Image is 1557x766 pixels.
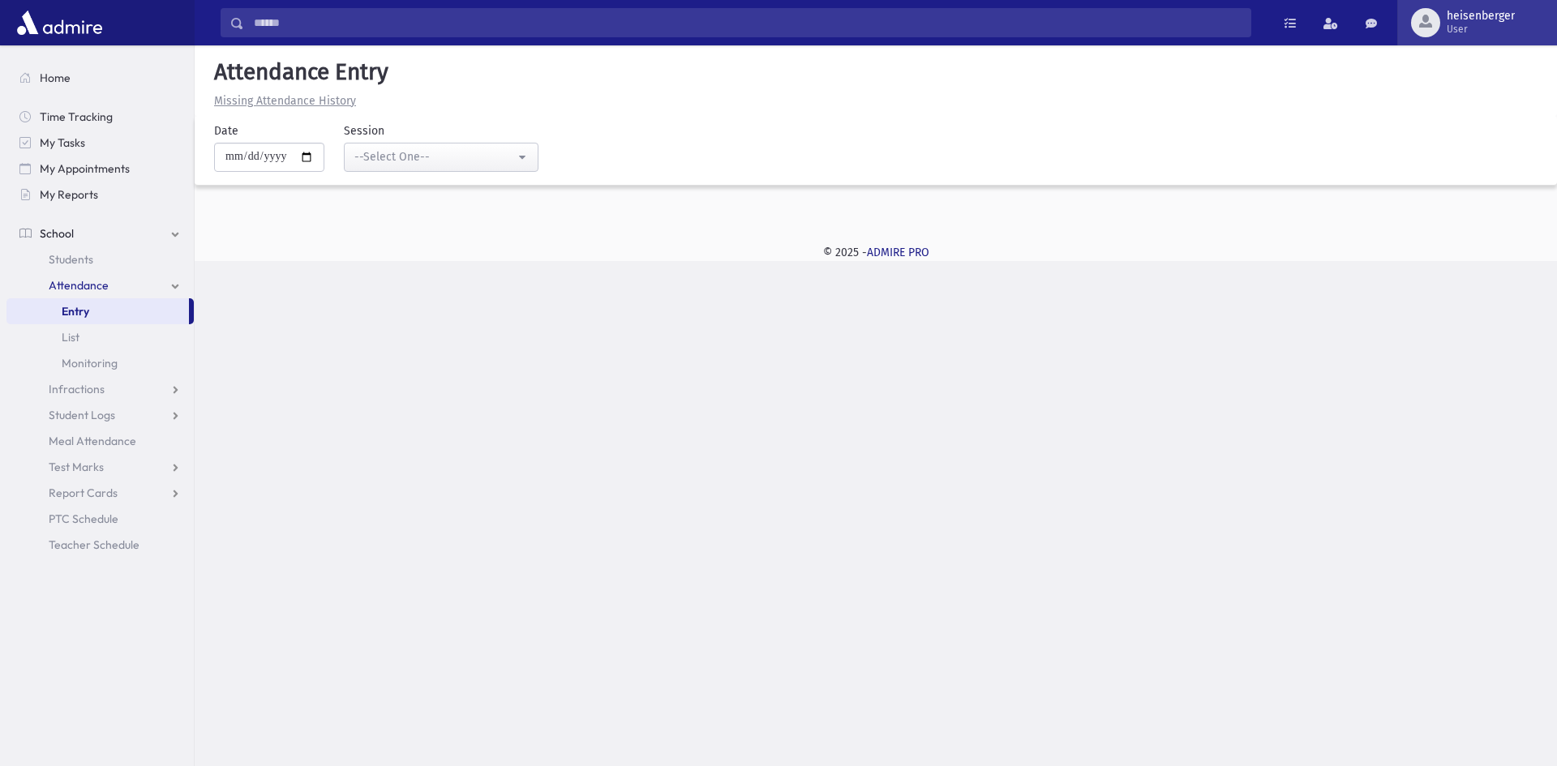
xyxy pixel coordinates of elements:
span: My Reports [40,187,98,202]
a: PTC Schedule [6,506,194,532]
a: Infractions [6,376,194,402]
label: Date [214,122,238,139]
span: Home [40,71,71,85]
span: Entry [62,304,89,319]
span: Student Logs [49,408,115,422]
a: Attendance [6,272,194,298]
span: Report Cards [49,486,118,500]
a: My Reports [6,182,194,208]
input: Search [244,8,1250,37]
a: Home [6,65,194,91]
u: Missing Attendance History [214,94,356,108]
a: Missing Attendance History [208,94,356,108]
span: Meal Attendance [49,434,136,448]
span: heisenberger [1447,10,1515,23]
a: Student Logs [6,402,194,428]
div: --Select One-- [354,148,515,165]
a: Monitoring [6,350,194,376]
label: Session [344,122,384,139]
span: PTC Schedule [49,511,118,526]
a: Report Cards [6,480,194,506]
span: Attendance [49,278,109,293]
div: © 2025 - [221,244,1531,261]
span: Students [49,252,93,267]
span: Time Tracking [40,109,113,124]
a: School [6,220,194,246]
a: Test Marks [6,454,194,480]
h5: Attendance Entry [208,58,1544,86]
span: School [40,226,74,241]
span: List [62,330,79,344]
span: User [1447,23,1515,36]
span: Monitoring [62,356,118,370]
a: Students [6,246,194,272]
a: Time Tracking [6,104,194,130]
a: Meal Attendance [6,428,194,454]
a: List [6,324,194,350]
span: Test Marks [49,460,104,474]
a: Entry [6,298,189,324]
span: Infractions [49,382,105,396]
span: My Tasks [40,135,85,150]
a: My Appointments [6,156,194,182]
span: My Appointments [40,161,130,176]
span: Teacher Schedule [49,537,139,552]
a: Teacher Schedule [6,532,194,558]
a: My Tasks [6,130,194,156]
button: --Select One-- [344,143,538,172]
img: AdmirePro [13,6,106,39]
a: ADMIRE PRO [867,246,929,259]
